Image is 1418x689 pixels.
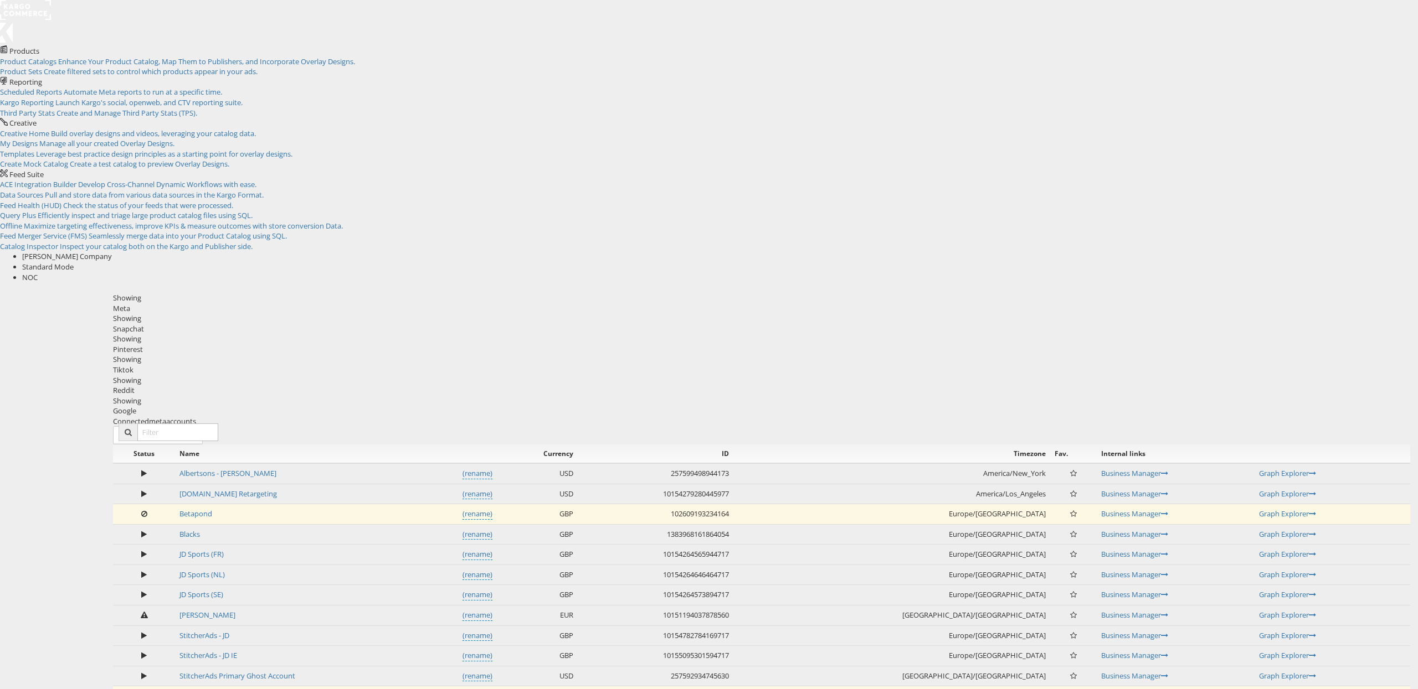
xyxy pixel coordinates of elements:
td: 102609193234164 [578,504,733,525]
span: Launch Kargo's social, openweb, and CTV reporting suite. [55,97,243,107]
td: USD [497,463,578,484]
span: Pull and store data from various data sources in the Kargo Format. [45,190,264,200]
a: (rename) [463,509,492,520]
span: Develop Cross-Channel Dynamic Workflows with ease. [78,179,256,189]
span: Inspect your catalog both on the Kargo and Publisher side. [60,241,253,251]
a: Graph Explorer [1259,671,1316,681]
td: Europe/[GEOGRAPHIC_DATA] [733,504,1050,525]
td: 10154264573894717 [578,585,733,605]
td: USD [497,666,578,686]
span: Creative [9,118,37,128]
span: Create a test catalog to preview Overlay Designs. [70,159,229,169]
span: Seamlessly merge data into your Product Catalog using SQL. [89,231,287,241]
a: Betapond [179,509,212,519]
a: Blacks [179,529,200,539]
div: Showing [113,396,1410,406]
div: Connected accounts [113,416,1410,427]
span: Automate Meta reports to run at a specific time. [64,87,222,97]
td: 1383968161864054 [578,524,733,545]
span: NOC [22,272,38,282]
a: (rename) [463,549,492,560]
td: 10151194037878560 [578,605,733,626]
a: Business Manager [1101,549,1168,559]
a: (rename) [463,468,492,479]
a: Business Manager [1101,650,1168,660]
button: ConnectmetaAccounts [113,426,203,444]
input: Filter [137,423,218,441]
a: Graph Explorer [1259,610,1316,620]
td: EUR [497,605,578,626]
a: Business Manager [1101,468,1168,478]
a: (rename) [463,529,492,540]
div: Showing [113,293,1410,303]
div: Showing [113,334,1410,344]
a: StitcherAds - JD [179,630,229,640]
a: Graph Explorer [1259,468,1316,478]
td: America/Los_Angeles [733,484,1050,504]
td: [GEOGRAPHIC_DATA]/[GEOGRAPHIC_DATA] [733,605,1050,626]
a: StitcherAds Primary Ghost Account [179,671,295,681]
div: Showing [113,375,1410,386]
td: 10154279280445977 [578,484,733,504]
a: Business Manager [1101,509,1168,519]
a: Business Manager [1101,610,1168,620]
td: Europe/[GEOGRAPHIC_DATA] [733,625,1050,646]
a: JD Sports (FR) [179,549,224,559]
td: 257592934745630 [578,666,733,686]
div: Showing [113,313,1410,324]
a: (rename) [463,630,492,641]
th: Fav. [1050,444,1096,463]
td: GBP [497,625,578,646]
div: Pinterest [113,344,1410,355]
span: Products [9,46,39,56]
a: (rename) [463,569,492,581]
td: America/New_York [733,463,1050,484]
a: Business Manager [1101,671,1168,681]
td: 257599498944173 [578,463,733,484]
div: Google [113,406,1410,416]
a: (rename) [463,589,492,600]
td: GBP [497,545,578,565]
td: GBP [497,646,578,666]
th: Name [175,444,497,463]
td: 10154782784169717 [578,625,733,646]
span: Maximize targeting effectiveness, improve KPIs & measure outcomes with store conversion Data. [24,221,343,231]
a: Graph Explorer [1259,630,1316,640]
a: Business Manager [1101,569,1168,579]
th: Currency [497,444,578,463]
span: Check the status of your feeds that were processed. [63,200,233,210]
span: Standard Mode [22,262,74,272]
td: 10154264565944717 [578,545,733,565]
a: Business Manager [1101,489,1168,499]
a: Graph Explorer [1259,569,1316,579]
td: [GEOGRAPHIC_DATA]/[GEOGRAPHIC_DATA] [733,666,1050,686]
td: 10155095301594717 [578,646,733,666]
a: (rename) [463,489,492,500]
td: GBP [497,524,578,545]
span: Create and Manage Third Party Stats (TPS). [56,108,197,118]
a: Business Manager [1101,529,1168,539]
span: Create filtered sets to control which products appear in your ads. [44,66,258,76]
span: meta [149,416,166,426]
div: Showing [113,354,1410,365]
a: (rename) [463,650,492,661]
span: Manage all your created Overlay Designs. [39,138,174,148]
td: Europe/[GEOGRAPHIC_DATA] [733,524,1050,545]
a: Business Manager [1101,589,1168,599]
a: JD Sports (SE) [179,589,223,599]
span: Feed Suite [9,169,44,179]
span: [PERSON_NAME] Company [22,251,112,261]
a: Business Manager [1101,630,1168,640]
td: GBP [497,585,578,605]
td: Europe/[GEOGRAPHIC_DATA] [733,585,1050,605]
div: Meta [113,303,1410,314]
td: Europe/[GEOGRAPHIC_DATA] [733,545,1050,565]
a: Graph Explorer [1259,489,1316,499]
td: 10154264646464717 [578,564,733,585]
a: JD Sports (NL) [179,569,225,579]
a: StitcherAds - JD IE [179,650,237,660]
div: Reddit [113,385,1410,396]
div: Tiktok [113,365,1410,375]
a: (rename) [463,671,492,682]
a: Graph Explorer [1259,549,1316,559]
